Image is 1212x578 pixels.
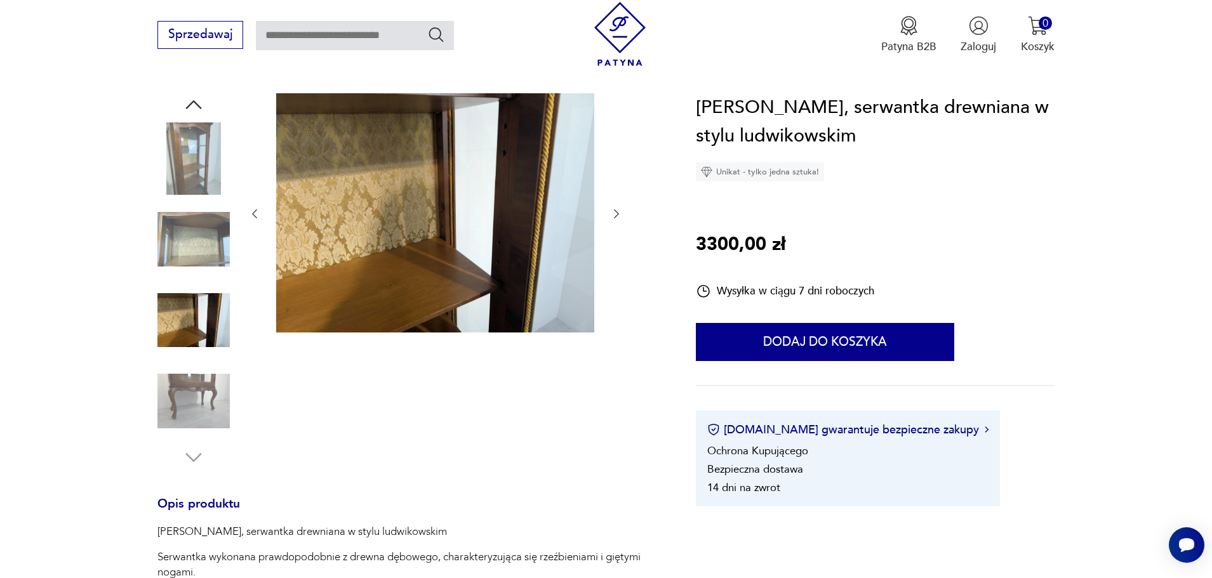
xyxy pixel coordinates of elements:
img: Zdjęcie produktu Witryna, serwantka drewniana w stylu ludwikowskim [157,203,230,275]
img: Ikona koszyka [1028,16,1048,36]
button: 0Koszyk [1021,16,1055,54]
li: Bezpieczna dostawa [707,462,803,476]
p: Zaloguj [961,39,996,54]
img: Zdjęcie produktu Witryna, serwantka drewniana w stylu ludwikowskim [157,284,230,357]
button: Patyna B2B [881,16,936,54]
img: Ikona medalu [899,16,919,36]
li: 14 dni na zwrot [707,480,780,495]
p: [PERSON_NAME], serwantka drewniana w stylu ludwikowskim [157,524,659,539]
li: Ochrona Kupującego [707,443,808,458]
p: Patyna B2B [881,39,936,54]
img: Zdjęcie produktu Witryna, serwantka drewniana w stylu ludwikowskim [276,93,594,332]
div: Unikat - tylko jedna sztuka! [696,162,824,181]
img: Ikona diamentu [701,166,712,178]
img: Zdjęcie produktu Witryna, serwantka drewniana w stylu ludwikowskim [157,365,230,437]
button: Zaloguj [961,16,996,54]
div: Wysyłka w ciągu 7 dni roboczych [696,284,874,299]
a: Sprzedawaj [157,30,243,41]
img: Ikona certyfikatu [707,423,720,436]
button: Dodaj do koszyka [696,323,954,361]
a: Ikona medaluPatyna B2B [881,16,936,54]
p: 3300,00 zł [696,230,785,259]
img: Patyna - sklep z meblami i dekoracjami vintage [588,2,652,66]
img: Ikona strzałki w prawo [985,426,989,433]
h1: [PERSON_NAME], serwantka drewniana w stylu ludwikowskim [696,93,1055,151]
button: [DOMAIN_NAME] gwarantuje bezpieczne zakupy [707,422,989,438]
iframe: Smartsupp widget button [1169,527,1204,563]
p: Koszyk [1021,39,1055,54]
h3: Opis produktu [157,499,659,525]
div: 0 [1039,16,1052,30]
img: Zdjęcie produktu Witryna, serwantka drewniana w stylu ludwikowskim [157,122,230,195]
button: Szukaj [427,25,446,44]
button: Sprzedawaj [157,21,243,49]
img: Ikonka użytkownika [969,16,989,36]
